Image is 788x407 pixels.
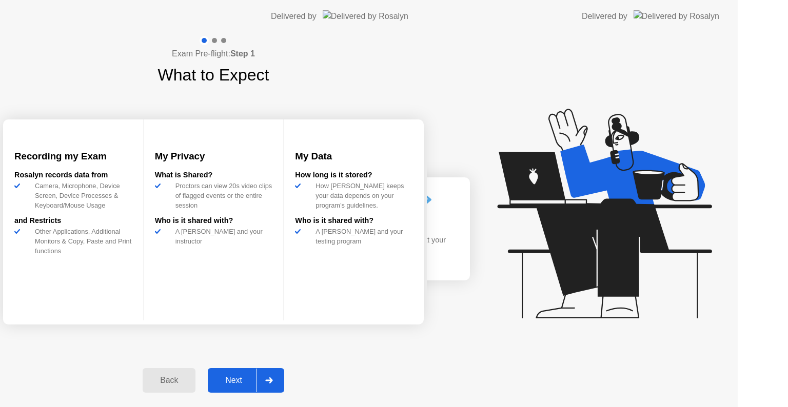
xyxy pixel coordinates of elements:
[295,170,412,181] div: How long is it stored?
[582,10,627,23] div: Delivered by
[323,10,408,22] img: Delivered by Rosalyn
[211,376,257,385] div: Next
[271,10,317,23] div: Delivered by
[155,170,272,181] div: What is Shared?
[295,149,412,164] h3: My Data
[146,376,192,385] div: Back
[311,227,412,246] div: A [PERSON_NAME] and your testing program
[171,181,272,211] div: Proctors can view 20s video clips of flagged events or the entire session
[172,48,255,60] h4: Exam Pre-flight:
[14,170,132,181] div: Rosalyn records data from
[634,10,719,22] img: Delivered by Rosalyn
[208,368,284,393] button: Next
[31,227,132,256] div: Other Applications, Additional Monitors & Copy, Paste and Print functions
[311,181,412,211] div: How [PERSON_NAME] keeps your data depends on your program’s guidelines.
[155,149,272,164] h3: My Privacy
[31,181,132,211] div: Camera, Microphone, Device Screen, Device Processes & Keyboard/Mouse Usage
[143,368,195,393] button: Back
[14,149,132,164] h3: Recording my Exam
[158,63,269,87] h1: What to Expect
[155,215,272,227] div: Who is it shared with?
[14,215,132,227] div: and Restricts
[295,215,412,227] div: Who is it shared with?
[171,227,272,246] div: A [PERSON_NAME] and your instructor
[230,49,255,58] b: Step 1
